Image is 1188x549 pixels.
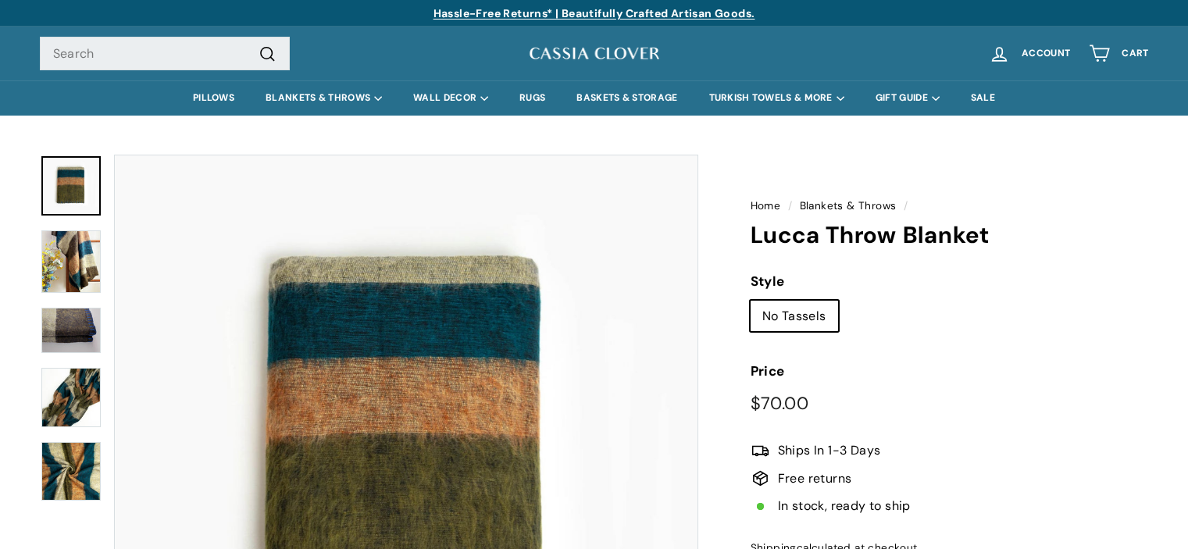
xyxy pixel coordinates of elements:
summary: TURKISH TOWELS & MORE [694,80,860,116]
span: / [900,199,912,212]
a: Blankets & Throws [800,199,897,212]
a: PILLOWS [177,80,250,116]
span: $70.00 [751,392,808,415]
h1: Lucca Throw Blanket [751,223,1149,248]
div: Primary [9,80,1180,116]
summary: GIFT GUIDE [860,80,955,116]
img: Lucca Throw Blanket [41,442,101,501]
label: Style [751,271,1149,292]
a: BASKETS & STORAGE [561,80,693,116]
label: Price [751,361,1149,382]
span: / [784,199,796,212]
a: Lucca Throw Blanket [41,308,101,353]
span: Account [1022,48,1070,59]
img: Lucca Throw Blanket [41,308,101,354]
a: A striped throw blanket with varying shades of olive green, deep teal, mustard, and beige, with a... [41,156,101,216]
img: Lucca Throw Blanket [41,230,101,293]
input: Search [40,37,290,71]
a: RUGS [504,80,561,116]
span: In stock, ready to ship [778,496,911,516]
a: Hassle-Free Returns* | Beautifully Crafted Artisan Goods. [433,6,755,20]
a: Account [979,30,1079,77]
a: Home [751,199,781,212]
span: Ships In 1-3 Days [778,440,881,461]
summary: WALL DECOR [398,80,504,116]
a: SALE [955,80,1011,116]
a: Cart [1079,30,1158,77]
img: Lucca Throw Blanket [41,368,101,427]
label: No Tassels [751,301,838,332]
span: Cart [1122,48,1148,59]
nav: breadcrumbs [751,198,1149,215]
span: Free returns [778,469,852,489]
summary: BLANKETS & THROWS [250,80,398,116]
